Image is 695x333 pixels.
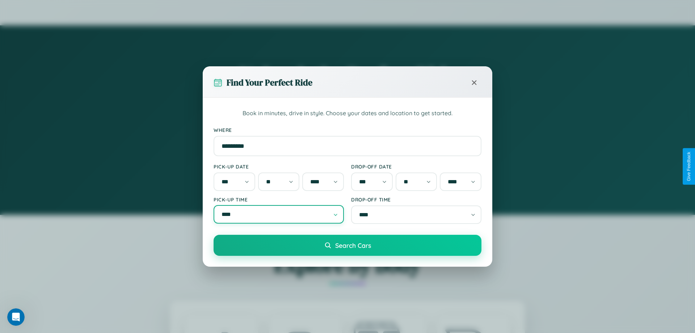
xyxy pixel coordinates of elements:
[351,163,481,170] label: Drop-off Date
[214,235,481,256] button: Search Cars
[214,163,344,170] label: Pick-up Date
[214,196,344,203] label: Pick-up Time
[351,196,481,203] label: Drop-off Time
[227,76,312,88] h3: Find Your Perfect Ride
[214,127,481,133] label: Where
[335,241,371,249] span: Search Cars
[214,109,481,118] p: Book in minutes, drive in style. Choose your dates and location to get started.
